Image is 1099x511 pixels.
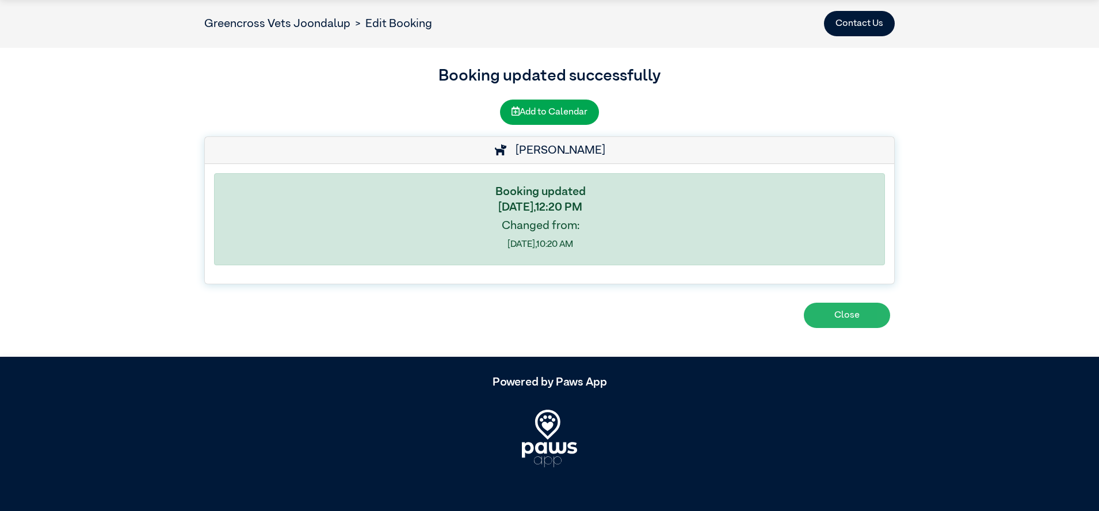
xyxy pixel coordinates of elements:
h5: [DATE] , 12:20 PM [224,200,857,214]
h5: Powered by Paws App [204,375,895,389]
h4: Changed from: [224,219,857,232]
nav: breadcrumb [204,15,432,32]
img: PawsApp [522,410,577,467]
button: Close [804,303,890,328]
h3: Booking updated successfully [204,64,895,88]
span: [PERSON_NAME] [510,144,605,156]
button: Add to Calendar [500,100,599,125]
li: Edit Booking [350,15,432,32]
button: Contact Us [824,11,895,36]
h6: [DATE] , 10:20 AM [224,239,857,250]
a: Greencross Vets Joondalup [204,18,350,29]
strong: Booking updated [495,186,586,197]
